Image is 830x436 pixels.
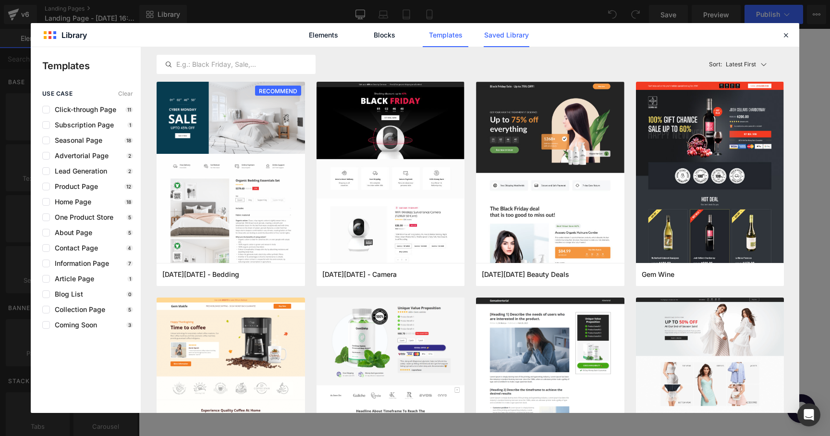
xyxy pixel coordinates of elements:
span: Clear [118,90,133,97]
span: Article Page [50,275,94,283]
p: 7 [126,261,133,266]
p: or Drag & Drop elements from left sidebar [73,296,619,303]
span: RECOMMEND [255,86,301,97]
span: Information Page [50,260,109,267]
span: Home Page [50,198,91,206]
span: Advertorial Page [50,152,109,160]
p: 0 [126,291,133,297]
a: Blocks [362,23,407,47]
span: Collection Page [50,306,105,313]
span: Lead Generation [50,167,107,175]
span: Black Friday Beauty Deals [482,270,569,279]
a: Saved Library [484,23,529,47]
a: Templates [423,23,468,47]
p: 2 [126,153,133,159]
span: Coming Soon [50,321,97,329]
span: Subscription Page [50,121,114,129]
span: Black Friday - Camera [322,270,397,279]
button: Latest FirstSort:Latest First [705,55,784,74]
span: Click-through Page [50,106,116,113]
span: Product Page [50,183,98,190]
span: Seasonal Page [50,137,102,144]
p: 5 [126,307,133,312]
a: Elements [301,23,346,47]
p: 5 [126,230,133,236]
p: 11 [125,107,133,112]
span: Cyber Monday - Bedding [162,270,239,279]
p: 12 [124,184,133,189]
p: 1 [127,276,133,282]
span: One Product Store [50,213,113,221]
iframe: Gorgias live chat messenger [643,362,682,398]
p: Templates [42,59,141,73]
div: Open Intercom Messenger [797,403,820,426]
input: E.g.: Black Friday, Sale,... [157,59,315,70]
p: 4 [126,245,133,251]
span: Sort: [709,61,722,68]
span: Blog List [50,290,83,298]
p: 5 [126,214,133,220]
p: 18 [124,137,133,143]
a: Explore Template [303,269,389,288]
span: Contact Page [50,244,98,252]
span: Gem Wine [642,270,674,279]
p: Latest First [726,60,756,69]
p: 1 [127,122,133,128]
span: About Page [50,229,92,237]
p: 2 [126,168,133,174]
p: Start building your page [73,152,619,163]
p: 3 [126,322,133,328]
p: 18 [124,199,133,205]
span: use case [42,90,73,97]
